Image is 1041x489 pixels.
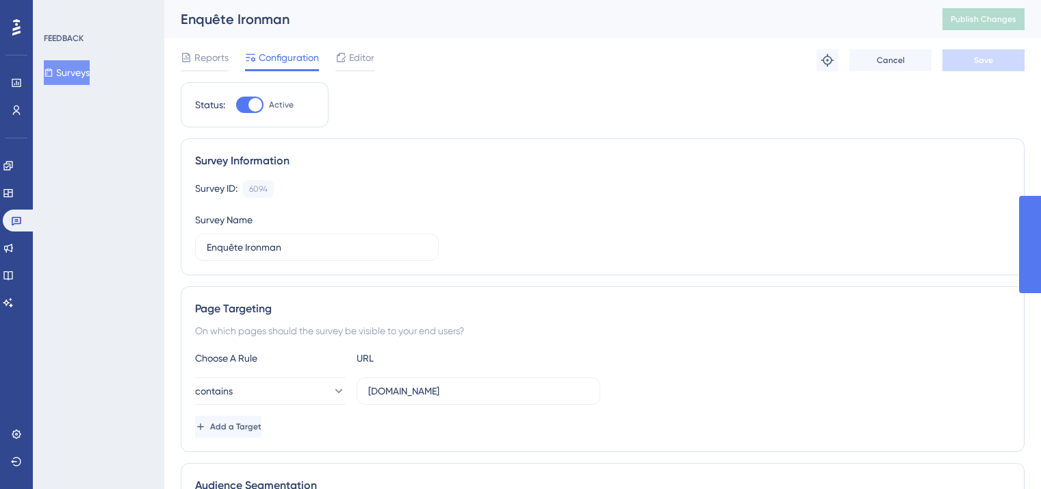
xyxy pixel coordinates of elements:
iframe: UserGuiding AI Assistant Launcher [984,435,1025,476]
div: Survey ID: [195,180,237,198]
div: On which pages should the survey be visible to your end users? [195,323,1010,339]
div: Enquête Ironman [181,10,908,29]
span: Save [974,55,993,66]
div: FEEDBACK [44,33,83,44]
button: Add a Target [195,416,261,438]
div: URL [357,350,507,366]
div: 6094 [249,184,268,195]
span: Reports [194,49,229,66]
div: Survey Name [195,212,253,228]
input: yourwebsite.com/path [368,384,589,399]
span: Active [269,99,294,110]
span: Editor [349,49,374,66]
div: Survey Information [195,153,1010,169]
span: Configuration [259,49,319,66]
span: Cancel [877,55,905,66]
div: Choose A Rule [195,350,346,366]
span: Publish Changes [951,14,1016,25]
button: Surveys [44,60,90,85]
span: Add a Target [210,421,261,432]
span: contains [195,383,233,399]
button: Save [942,49,1025,71]
input: Type your Survey name [207,240,427,255]
button: Cancel [849,49,931,71]
div: Page Targeting [195,301,1010,317]
button: Publish Changes [942,8,1025,30]
button: contains [195,377,346,405]
div: Status: [195,97,225,113]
